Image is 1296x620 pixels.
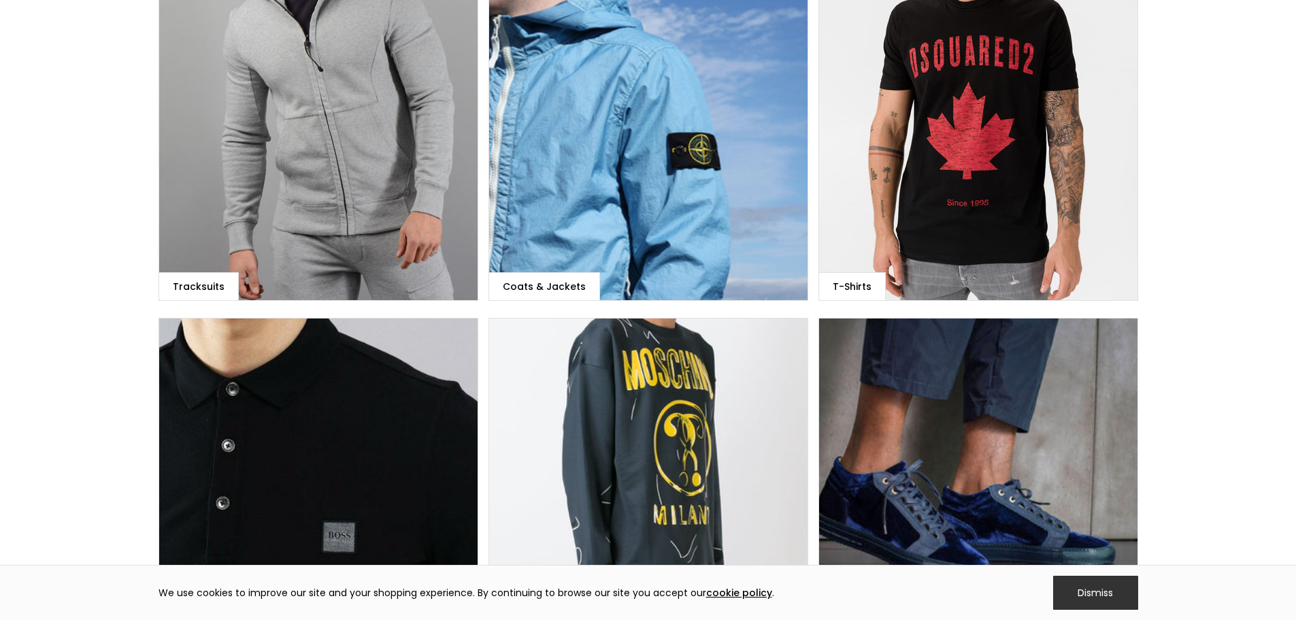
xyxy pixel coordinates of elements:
div: Coats & Jackets [503,280,586,293]
div: We use cookies to improve our site and your shopping experience. By continuing to browse our site... [159,586,774,600]
div: T-Shirts [833,280,871,293]
div: Tracksuits [173,280,225,293]
div: Dismiss [1053,576,1138,610]
a: cookie policy [706,586,772,600]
